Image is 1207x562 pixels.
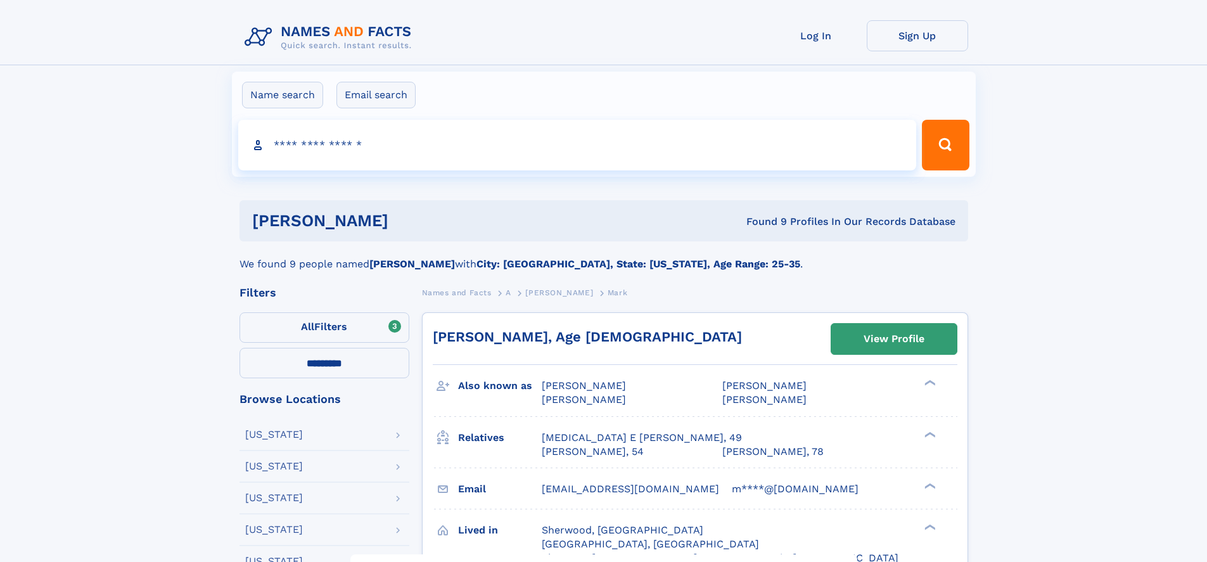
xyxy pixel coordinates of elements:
span: [PERSON_NAME] [542,380,626,392]
h1: [PERSON_NAME] [252,213,568,229]
div: ❯ [921,523,936,531]
div: ❯ [921,379,936,387]
label: Name search [242,82,323,108]
span: [PERSON_NAME] [722,393,807,406]
span: [GEOGRAPHIC_DATA], [GEOGRAPHIC_DATA] [542,538,759,550]
button: Search Button [922,120,969,170]
div: ❯ [921,482,936,490]
a: A [506,284,511,300]
div: Browse Locations [239,393,409,405]
label: Email search [336,82,416,108]
div: ❯ [921,430,936,438]
span: [EMAIL_ADDRESS][DOMAIN_NAME] [542,483,719,495]
a: [PERSON_NAME], Age [DEMOGRAPHIC_DATA] [433,329,742,345]
div: Filters [239,287,409,298]
b: [PERSON_NAME] [369,258,455,270]
h3: Also known as [458,375,542,397]
a: [PERSON_NAME] [525,284,593,300]
h3: Lived in [458,520,542,541]
a: [MEDICAL_DATA] E [PERSON_NAME], 49 [542,431,742,445]
span: Sherwood, [GEOGRAPHIC_DATA] [542,524,703,536]
div: View Profile [864,324,924,354]
span: Mark [608,288,627,297]
a: [PERSON_NAME], 78 [722,445,824,459]
b: City: [GEOGRAPHIC_DATA], State: [US_STATE], Age Range: 25-35 [476,258,800,270]
div: [US_STATE] [245,430,303,440]
h3: Email [458,478,542,500]
a: Log In [765,20,867,51]
div: Found 9 Profiles In Our Records Database [567,215,955,229]
h3: Relatives [458,427,542,449]
div: [US_STATE] [245,525,303,535]
div: [US_STATE] [245,461,303,471]
div: [US_STATE] [245,493,303,503]
span: [PERSON_NAME] [525,288,593,297]
label: Filters [239,312,409,343]
a: Sign Up [867,20,968,51]
div: We found 9 people named with . [239,241,968,272]
span: A [506,288,511,297]
a: [PERSON_NAME], 54 [542,445,644,459]
img: Logo Names and Facts [239,20,422,54]
a: View Profile [831,324,957,354]
span: All [301,321,314,333]
a: Names and Facts [422,284,492,300]
input: search input [238,120,917,170]
span: [PERSON_NAME] [542,393,626,406]
span: [PERSON_NAME] [722,380,807,392]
